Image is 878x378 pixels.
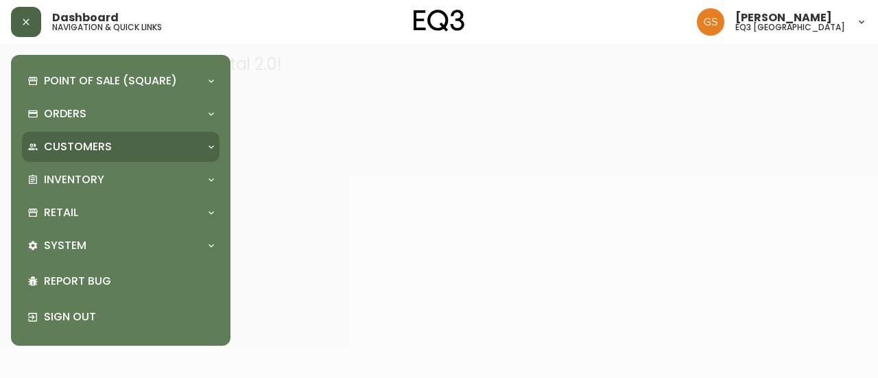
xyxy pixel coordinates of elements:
[44,172,104,187] p: Inventory
[735,23,845,32] h5: eq3 [GEOGRAPHIC_DATA]
[22,198,219,228] div: Retail
[735,12,832,23] span: [PERSON_NAME]
[22,66,219,96] div: Point of Sale (Square)
[44,139,112,154] p: Customers
[52,12,119,23] span: Dashboard
[44,73,177,88] p: Point of Sale (Square)
[697,8,724,36] img: 6b403d9c54a9a0c30f681d41f5fc2571
[44,106,86,121] p: Orders
[22,231,219,261] div: System
[52,23,162,32] h5: navigation & quick links
[22,263,219,299] div: Report Bug
[44,238,86,253] p: System
[22,99,219,129] div: Orders
[22,299,219,335] div: Sign Out
[22,165,219,195] div: Inventory
[44,274,214,289] p: Report Bug
[44,205,78,220] p: Retail
[22,132,219,162] div: Customers
[44,309,214,324] p: Sign Out
[414,10,464,32] img: logo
